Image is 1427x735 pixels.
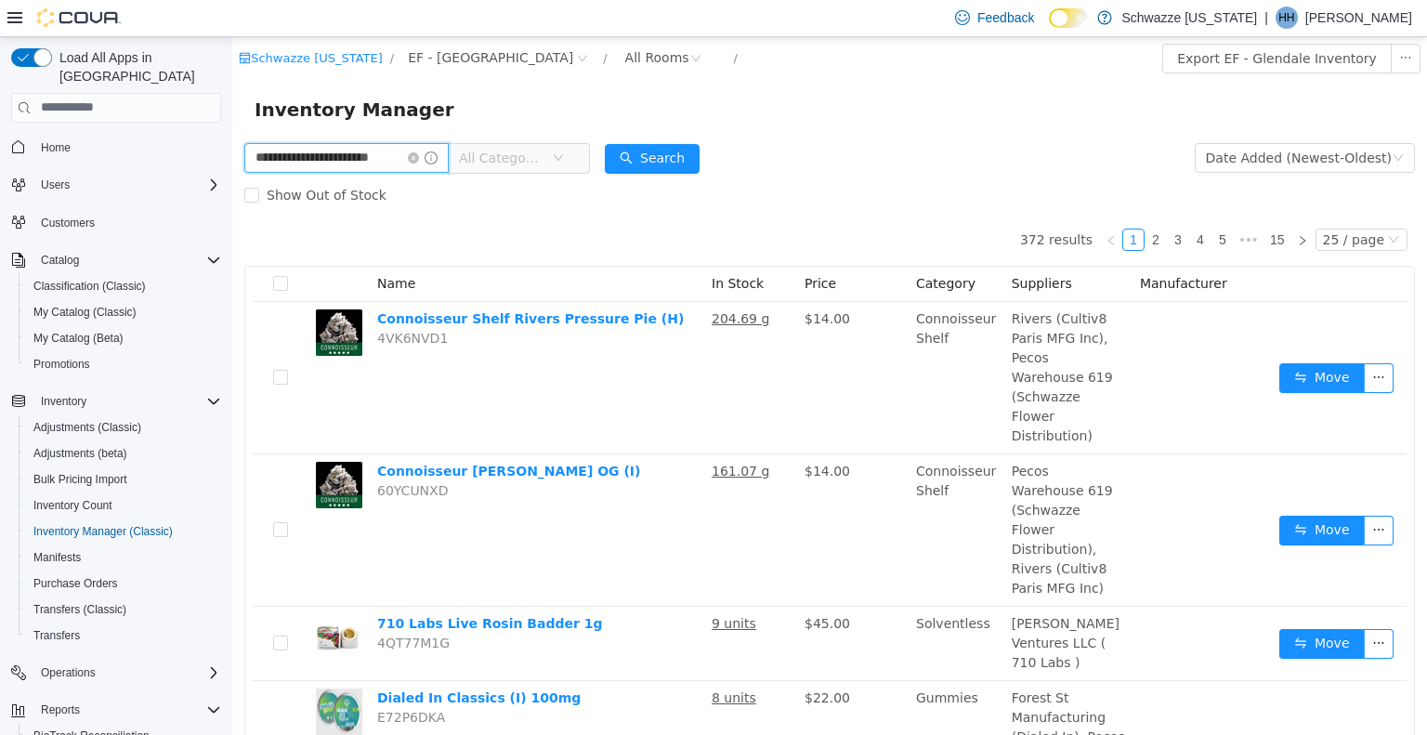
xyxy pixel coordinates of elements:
[1159,7,1188,36] button: icon: ellipsis
[33,211,221,234] span: Customers
[33,174,221,196] span: Users
[33,662,221,684] span: Operations
[1002,191,1031,214] span: •••
[1031,191,1059,214] li: 15
[891,192,911,213] a: 1
[26,275,221,297] span: Classification (Classic)
[779,239,840,254] span: Suppliers
[176,10,341,31] span: EF - Glendale
[33,524,173,539] span: Inventory Manager (Classic)
[974,107,1159,135] div: Date Added (Newest-Oldest)
[958,192,978,213] a: 4
[572,274,618,289] span: $14.00
[4,660,229,686] button: Operations
[33,136,221,159] span: Home
[1091,192,1152,213] div: 25 / page
[936,192,956,213] a: 3
[33,390,221,413] span: Inventory
[145,673,213,688] span: E72P6DKA
[41,177,70,192] span: Users
[4,247,229,273] button: Catalog
[26,468,135,491] a: Bulk Pricing Import
[1002,191,1031,214] li: Next 5 Pages
[912,191,935,214] li: 2
[26,520,180,543] a: Inventory Manager (Classic)
[41,702,80,717] span: Reports
[26,301,221,323] span: My Catalog (Classic)
[4,172,229,198] button: Users
[145,274,452,289] a: Connoisseur Shelf Rivers Pressure Pie (H)
[373,107,467,137] button: icon: searchSearch
[26,572,221,595] span: Purchase Orders
[1121,7,1257,29] p: Schwazze [US_STATE]
[26,494,120,517] a: Inventory Count
[1132,592,1161,622] button: icon: ellipsis
[33,305,137,320] span: My Catalog (Classic)
[19,414,229,440] button: Adjustments (Classic)
[19,466,229,492] button: Bulk Pricing Import
[19,440,229,466] button: Adjustments (beta)
[33,602,126,617] span: Transfers (Classic)
[321,115,332,128] i: icon: down
[1049,28,1050,29] span: Dark Mode
[979,191,1002,214] li: 5
[26,416,221,439] span: Adjustments (Classic)
[176,115,187,126] i: icon: close-circle
[890,191,912,214] li: 1
[1305,7,1412,29] p: [PERSON_NAME]
[779,274,881,406] span: Rivers (Cultiv8 Paris MFG Inc), Pecos Warehouse 619 (Schwazze Flower Distribution)
[33,357,90,372] span: Promotions
[145,427,408,441] a: Connoisseur [PERSON_NAME] OG (I)
[788,191,860,214] li: 372 results
[26,327,131,349] a: My Catalog (Beta)
[22,58,233,87] span: Inventory Manager
[930,7,1159,36] button: Export EF - Glendale Inventory
[1047,592,1132,622] button: icon: swapMove
[1160,115,1172,128] i: icon: down
[873,198,884,209] i: icon: left
[19,571,229,597] button: Purchase Orders
[19,299,229,325] button: My Catalog (Classic)
[868,191,890,214] li: Previous Page
[1132,326,1161,356] button: icon: ellipsis
[33,174,77,196] button: Users
[33,446,127,461] span: Adjustments (beta)
[84,651,130,698] img: Dialed In Classics (I) 100mg hero shot
[19,545,229,571] button: Manifests
[33,249,221,271] span: Catalog
[26,624,221,647] span: Transfers
[1264,7,1268,29] p: |
[26,572,125,595] a: Purchase Orders
[1156,197,1167,210] i: icon: down
[684,239,743,254] span: Category
[227,112,311,130] span: All Categories
[26,468,221,491] span: Bulk Pricing Import
[572,653,618,668] span: $22.00
[84,577,130,623] img: 710 Labs Live Rosin Badder 1g hero shot
[41,394,86,409] span: Inventory
[1059,191,1081,214] li: Next Page
[1047,326,1132,356] button: icon: swapMove
[41,140,71,155] span: Home
[913,192,934,213] a: 2
[676,570,772,644] td: Solventless
[479,653,524,668] u: 8 units
[26,494,221,517] span: Inventory Count
[33,212,102,234] a: Customers
[19,325,229,351] button: My Catalog (Beta)
[26,442,135,465] a: Adjustments (beta)
[26,275,153,297] a: Classification (Classic)
[26,416,149,439] a: Adjustments (Classic)
[33,390,94,413] button: Inventory
[33,137,78,159] a: Home
[1049,8,1088,28] input: Dark Mode
[33,249,86,271] button: Catalog
[41,253,79,268] span: Catalog
[676,265,772,417] td: Connoisseur Shelf
[41,216,95,230] span: Customers
[977,8,1034,27] span: Feedback
[371,14,374,28] span: /
[19,518,229,545] button: Inventory Manager (Classic)
[41,665,96,680] span: Operations
[52,48,221,85] span: Load All Apps in [GEOGRAPHIC_DATA]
